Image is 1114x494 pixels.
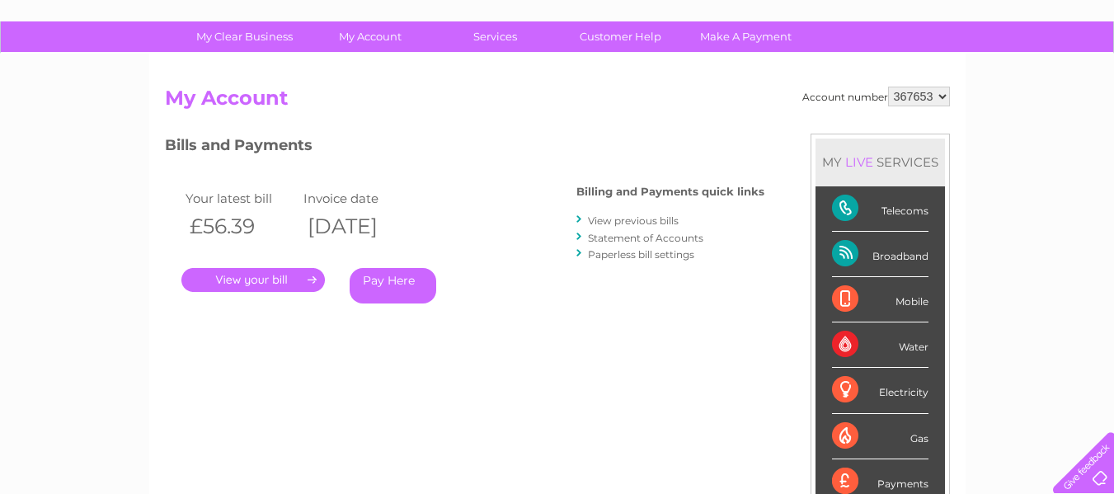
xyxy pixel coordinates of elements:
[588,214,679,227] a: View previous bills
[832,232,928,277] div: Broadband
[168,9,947,80] div: Clear Business is a trading name of Verastar Limited (registered in [GEOGRAPHIC_DATA] No. 3667643...
[181,268,325,292] a: .
[588,232,703,244] a: Statement of Accounts
[299,187,418,209] td: Invoice date
[842,154,877,170] div: LIVE
[971,70,994,82] a: Blog
[911,70,961,82] a: Telecoms
[1004,70,1045,82] a: Contact
[299,209,418,243] th: [DATE]
[302,21,438,52] a: My Account
[678,21,814,52] a: Make A Payment
[832,186,928,232] div: Telecoms
[832,368,928,413] div: Electricity
[832,277,928,322] div: Mobile
[552,21,689,52] a: Customer Help
[181,187,300,209] td: Your latest bill
[427,21,563,52] a: Services
[181,209,300,243] th: £56.39
[165,87,950,118] h2: My Account
[165,134,764,162] h3: Bills and Payments
[824,70,855,82] a: Water
[816,139,945,186] div: MY SERVICES
[176,21,313,52] a: My Clear Business
[350,268,436,303] a: Pay Here
[39,43,123,93] img: logo.png
[865,70,901,82] a: Energy
[1060,70,1098,82] a: Log out
[802,87,950,106] div: Account number
[832,414,928,459] div: Gas
[803,8,917,29] a: 0333 014 3131
[832,322,928,368] div: Water
[576,186,764,198] h4: Billing and Payments quick links
[588,248,694,261] a: Paperless bill settings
